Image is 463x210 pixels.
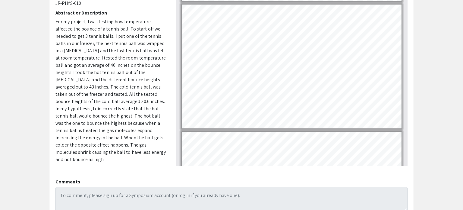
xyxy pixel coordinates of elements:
[55,10,167,16] h2: Abstract or Description
[55,179,408,185] h2: Comments
[179,2,404,131] div: Page 2
[55,18,166,163] span: For my project, I was testing how temperature affected the bounce of a tennis ball. To start off ...
[5,183,26,205] iframe: Chat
